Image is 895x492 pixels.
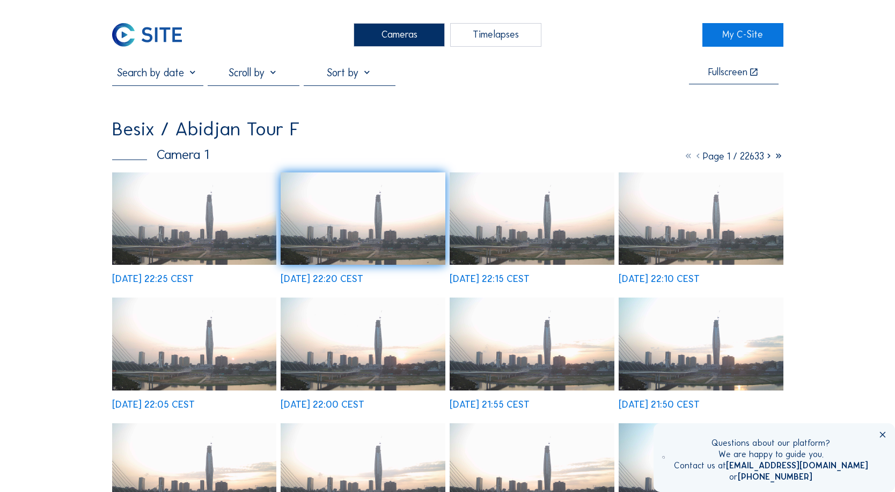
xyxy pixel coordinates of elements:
div: [DATE] 22:15 CEST [450,274,530,284]
div: Contact us at [674,460,868,472]
img: image_53089672 [619,172,783,265]
a: My C-Site [702,23,783,47]
a: [EMAIL_ADDRESS][DOMAIN_NAME] [726,460,868,471]
img: C-SITE Logo [112,23,182,47]
a: C-SITE Logo [112,23,193,47]
img: image_53089739 [112,172,276,265]
img: image_53089475 [619,298,783,390]
div: [DATE] 22:25 CEST [112,274,194,284]
div: [DATE] 22:00 CEST [281,400,364,410]
div: Fullscreen [708,68,747,78]
input: Search by date 󰅀 [112,66,203,79]
img: image_53089495 [450,298,614,390]
div: Besix / Abidjan Tour F [112,120,300,139]
div: Camera 1 [112,148,209,161]
div: [DATE] 21:50 CEST [619,400,700,410]
div: [DATE] 22:05 CEST [112,400,195,410]
span: Page 1 / 22633 [703,150,764,162]
img: image_53089685 [450,172,614,265]
div: [DATE] 22:10 CEST [619,274,700,284]
div: Cameras [354,23,445,47]
img: image_53089523 [281,298,445,390]
div: or [674,472,868,483]
div: [DATE] 21:55 CEST [450,400,530,410]
img: operator [662,438,665,477]
div: [DATE] 22:20 CEST [281,274,363,284]
img: image_53089654 [112,298,276,390]
a: [PHONE_NUMBER] [738,472,812,482]
div: Questions about our platform? [674,438,868,449]
img: image_53089721 [281,172,445,265]
div: We are happy to guide you. [674,449,868,460]
div: Timelapses [450,23,541,47]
